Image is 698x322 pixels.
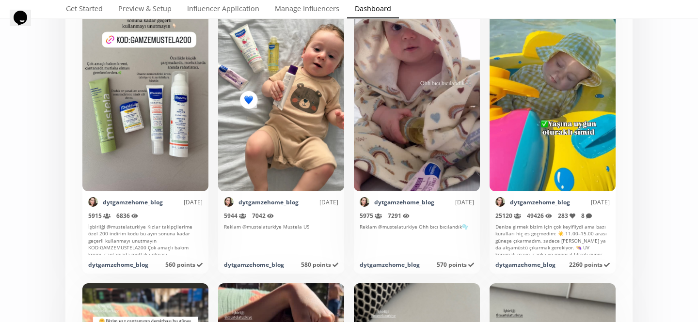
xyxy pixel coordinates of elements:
div: [DATE] [299,198,338,206]
a: dytgamzehome_blog [238,198,299,206]
span: 570 points [437,261,474,269]
span: 5944 [224,212,246,220]
iframe: chat widget [10,10,41,39]
span: 560 points [165,261,203,269]
span: 6836 [116,212,138,220]
div: [DATE] [570,198,610,206]
img: 461261935_3825445684337632_5294270031804486582_n.jpg [360,197,369,207]
div: İşbirliği @mustelaturkiye Kızlar takipçilerime özel 200 indirim kodu bu ayın sonuna kadar geçerli... [88,223,203,255]
a: dytgamzehome_blog [510,198,570,206]
div: [DATE] [434,198,474,206]
span: 580 points [301,261,338,269]
img: 461261935_3825445684337632_5294270031804486582_n.jpg [88,197,98,207]
img: 461261935_3825445684337632_5294270031804486582_n.jpg [495,197,505,207]
span: 25120 [495,212,521,220]
a: dytgamzehome_blog [374,198,434,206]
span: 7291 [388,212,410,220]
div: [DATE] [163,198,203,206]
span: 5915 [88,212,111,220]
span: 2260 points [569,261,610,269]
span: 49426 [527,212,552,220]
div: Denize girmek bizim için çok keyifliydi ama bazı kuralları hiç es geçmedim: ☀️ 11.00–15.00 arası ... [495,223,610,255]
span: 5975 [360,212,382,220]
div: dytgamzehome_blog [495,261,555,269]
span: 7042 [252,212,274,220]
a: dytgamzehome_blog [103,198,163,206]
div: dytgamzehome_blog [224,261,284,269]
div: Reklam @mustelaturkiye Ohh bıcı bıcılandık🫧 [360,223,474,255]
span: 283 [558,212,575,220]
div: Reklam @mustelaturkiye Mustela US [224,223,338,255]
div: dytgamzehome_blog [360,261,420,269]
img: 461261935_3825445684337632_5294270031804486582_n.jpg [224,197,234,207]
span: 8 [581,212,592,220]
div: dytgamzehome_blog [88,261,148,269]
